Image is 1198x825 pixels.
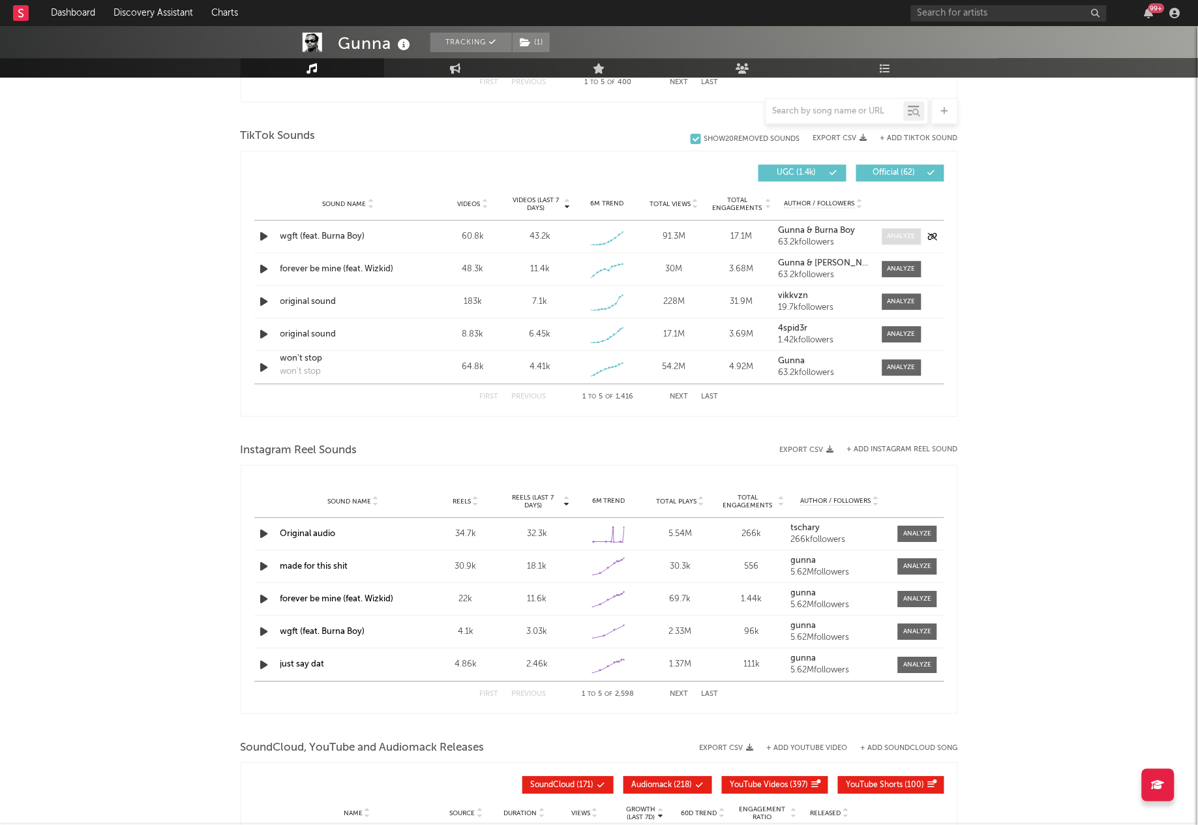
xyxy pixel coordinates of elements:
div: 5.62M followers [791,666,889,675]
input: Search for artists [911,5,1107,22]
div: 30M [644,263,704,276]
div: 5.62M followers [791,568,889,577]
button: + Add SoundCloud Song [848,745,958,752]
button: Next [670,393,689,400]
button: First [480,79,499,86]
span: Total Views [650,200,691,208]
span: ( 218 ) [632,781,693,789]
button: Official(62) [856,164,944,181]
span: Sound Name [327,498,371,505]
a: vikkvzn [778,292,869,301]
a: gunna [791,556,889,565]
button: Last [702,393,719,400]
div: 31.9M [711,295,771,308]
div: 1.42k followers [778,336,869,345]
div: 1 5 1,416 [573,389,644,405]
button: Last [702,691,719,698]
div: 30.3k [648,560,713,573]
span: Videos [458,200,481,208]
span: ( 100 ) [846,781,925,789]
div: 60.8k [443,230,503,243]
div: 43.2k [530,230,550,243]
span: Reels (last 7 days) [505,494,562,509]
span: Total Engagements [711,196,764,212]
strong: tschary [791,524,820,532]
button: YouTube Shorts(100) [838,776,944,794]
span: ( 171 ) [531,781,594,789]
button: Previous [512,691,547,698]
button: + Add Instagram Reel Sound [847,446,958,453]
button: Export CSV [780,446,834,454]
button: Export CSV [813,134,867,142]
span: ( 1 ) [512,33,550,52]
div: 1 5 400 [573,75,644,91]
div: 556 [719,560,785,573]
div: 63.2k followers [778,238,869,247]
a: gunna [791,589,889,598]
button: First [480,393,499,400]
span: Official ( 62 ) [865,169,925,177]
a: gunna [791,654,889,663]
div: original sound [280,328,417,341]
div: 6.45k [529,328,550,341]
button: Previous [512,79,547,86]
div: 1.44k [719,593,785,606]
div: 99 + [1148,3,1165,13]
a: forever be mine (feat. Wizkid) [280,263,417,276]
span: of [608,80,616,85]
div: + Add Instagram Reel Sound [834,446,958,453]
div: 183k [443,295,503,308]
button: + Add TikTok Sound [867,135,958,142]
button: UGC(1.4k) [758,164,846,181]
div: wgft (feat. Burna Boy) [280,230,417,243]
span: Name [344,809,363,817]
span: TikTok Sounds [241,128,316,144]
button: (1) [513,33,550,52]
div: 8.83k [443,328,503,341]
a: gunna [791,622,889,631]
span: Source [450,809,475,817]
span: Views [571,809,590,817]
div: won't stop [280,365,322,378]
div: 11.6k [505,593,570,606]
strong: gunna [791,622,816,630]
div: 17.1M [644,328,704,341]
div: 5.62M followers [791,601,889,610]
span: Duration [503,809,537,817]
div: 1.37M [648,658,713,671]
span: YouTube Shorts [846,781,903,789]
a: Gunna & Burna Boy [778,226,869,235]
a: tschary [791,524,889,533]
span: Released [811,809,841,817]
button: YouTube Videos(397) [722,776,828,794]
button: Export CSV [700,744,754,752]
p: (Last 7d) [627,813,656,821]
div: 11.4k [530,263,550,276]
span: to [591,80,599,85]
a: Gunna & [PERSON_NAME] [778,259,869,268]
div: 1 5 2,598 [573,687,644,702]
a: Gunna [778,357,869,366]
span: Total Engagements [719,494,777,509]
span: Author / Followers [801,497,871,505]
span: UGC ( 1.4k ) [767,169,827,177]
a: won't stop [280,352,417,365]
strong: Gunna [778,357,805,365]
button: Previous [512,393,547,400]
div: 96k [719,625,785,638]
span: Reels [453,498,471,505]
div: 32.3k [505,528,570,541]
span: Audiomack [632,781,672,789]
div: 64.8k [443,361,503,374]
div: 266k followers [791,535,889,545]
div: 30.9k [433,560,498,573]
div: + Add YouTube Video [754,745,848,752]
span: YouTube Videos [730,781,788,789]
span: Engagement Ratio [736,805,790,821]
div: 6M Trend [577,496,642,506]
input: Search by song name or URL [766,106,904,117]
div: 5.54M [648,528,713,541]
div: Show 20 Removed Sounds [704,135,800,143]
div: 48.3k [443,263,503,276]
button: Audiomack(218) [623,776,712,794]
